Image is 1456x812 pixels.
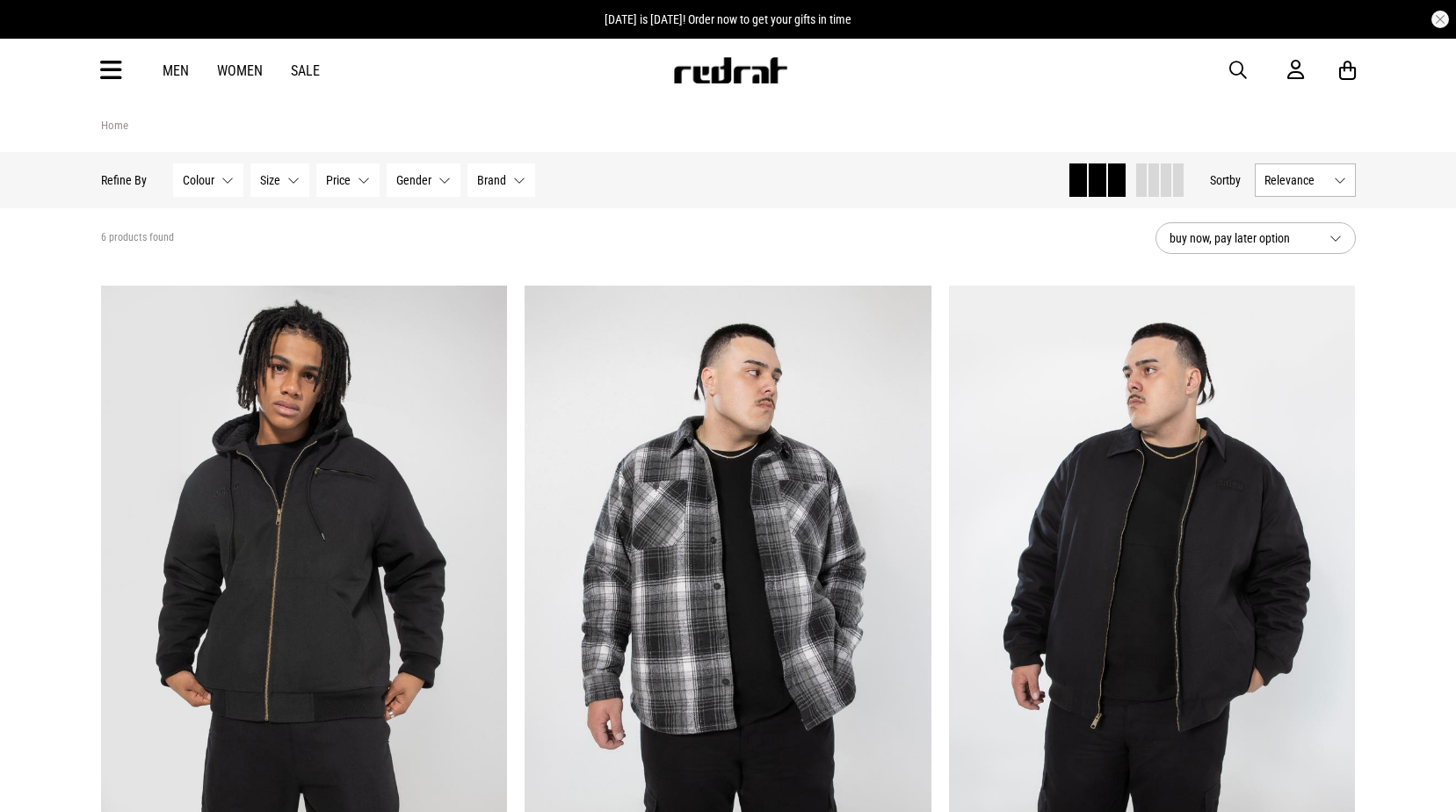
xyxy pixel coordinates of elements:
[260,173,280,187] span: Size
[605,12,851,26] span: [DATE] is [DATE]! Order now to get your gifts in time
[1155,222,1356,254] button: buy now, pay later option
[316,163,380,197] button: Price
[250,163,309,197] button: Size
[183,173,214,187] span: Colour
[672,57,788,83] img: Redrat logo
[1255,163,1356,197] button: Relevance
[477,173,506,187] span: Brand
[1264,173,1327,187] span: Relevance
[291,62,320,79] a: Sale
[1170,228,1315,249] span: buy now, pay later option
[1229,173,1241,187] span: by
[173,163,243,197] button: Colour
[101,173,147,187] p: Refine By
[387,163,460,197] button: Gender
[326,173,351,187] span: Price
[101,119,128,132] a: Home
[163,62,189,79] a: Men
[467,163,535,197] button: Brand
[396,173,431,187] span: Gender
[217,62,263,79] a: Women
[1210,170,1241,191] button: Sortby
[101,231,174,245] span: 6 products found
